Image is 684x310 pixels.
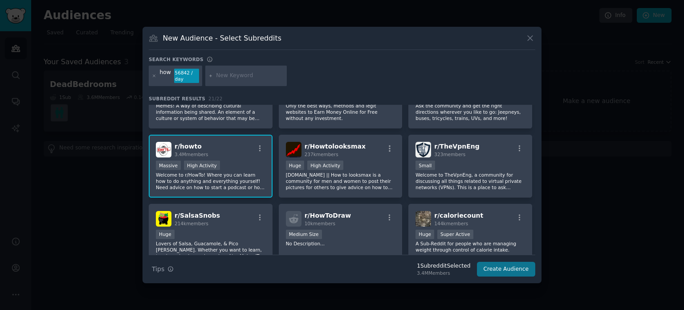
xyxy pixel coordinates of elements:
[417,270,470,276] div: 3.4M Members
[286,103,395,121] p: Only the best ways, methods and legit websites to Earn Money Online for Free without any investment.
[305,221,335,226] span: 10k members
[415,161,435,170] div: Small
[415,142,431,157] img: TheVpnEng
[175,212,220,219] span: r/ SalsaSnobs
[434,221,468,226] span: 144k members
[415,172,525,190] p: Welcome to TheVpnEng, a community for discussing all things related to virtual private networks (...
[156,172,265,190] p: Welcome to r/HowTo! Where you can learn how to do anything and everything yourself! Need advice o...
[156,240,265,259] p: Lovers of Salsa, Guacamole, & Pico [PERSON_NAME]. Whether you want to learn, teach or simply need...
[434,152,465,157] span: 323 members
[163,33,281,43] h3: New Audience - Select Subreddits
[286,240,395,247] p: No Description...
[417,262,470,270] div: 1 Subreddit Selected
[156,161,181,170] div: Massive
[286,161,305,170] div: Huge
[286,230,322,239] div: Medium Size
[415,240,525,253] p: A Sub-Reddit for people who are managing weight through control of calorie intake.
[149,261,177,277] button: Tips
[149,95,205,102] span: Subreddit Results
[208,96,223,101] span: 21 / 22
[415,230,434,239] div: Huge
[175,221,208,226] span: 214k members
[434,143,479,150] span: r/ TheVpnEng
[156,230,175,239] div: Huge
[156,211,171,227] img: SalsaSnobs
[437,230,473,239] div: Super Active
[477,262,536,277] button: Create Audience
[160,69,171,83] div: how
[415,103,525,121] p: Ask the community and get the right directions wherever you like to go: Jeepneys, buses, tricycle...
[305,152,338,157] span: 237k members
[156,103,265,121] p: Memes! A way of describing cultural information being shared. An element of a culture or system o...
[174,69,199,83] div: 56842 / day
[156,142,171,157] img: howto
[175,152,208,157] span: 3.4M members
[175,143,202,150] span: r/ howto
[434,212,483,219] span: r/ caloriecount
[305,212,351,219] span: r/ HowToDraw
[305,143,366,150] span: r/ Howtolooksmax
[184,161,220,170] div: High Activity
[415,211,431,227] img: caloriecount
[152,265,164,274] span: Tips
[286,172,395,190] p: [DOMAIN_NAME] || How to looksmax is a community for men and women to post their pictures for othe...
[307,161,343,170] div: High Activity
[149,56,204,62] h3: Search keywords
[216,72,284,80] input: New Keyword
[286,142,301,157] img: Howtolooksmax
